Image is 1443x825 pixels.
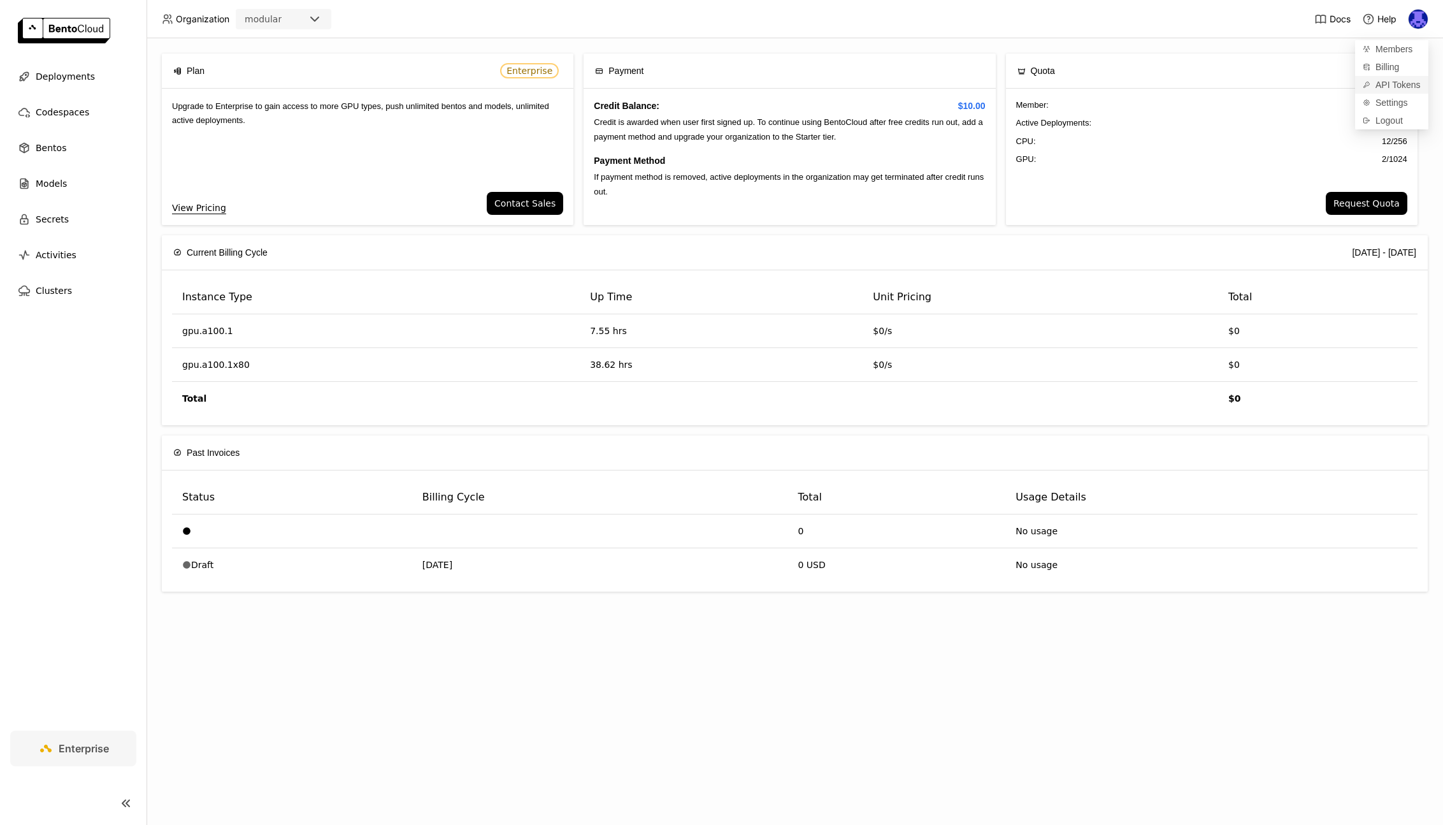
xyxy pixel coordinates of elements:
[594,117,982,141] span: Credit is awarded when user first signed up. To continue using BentoCloud after free credits run ...
[1218,281,1418,314] th: Total
[172,348,580,382] td: gpu.a100.1x80
[59,742,109,755] span: Enterprise
[594,99,985,113] h4: Credit Balance:
[863,281,1218,314] th: Unit Pricing
[958,99,986,113] span: $10.00
[283,13,284,26] input: Selected modular.
[1382,135,1407,148] span: 12 / 256
[10,242,136,268] a: Activities
[1005,515,1418,548] td: No usage
[187,245,268,259] span: Current Billing Cycle
[36,212,69,227] span: Secrets
[10,99,136,125] a: Codespaces
[580,348,863,382] td: 38.62 hrs
[1375,115,1403,126] span: Logout
[36,69,95,84] span: Deployments
[182,393,206,404] strong: Total
[412,548,788,581] td: [DATE]
[1355,94,1428,112] a: Settings
[187,446,240,460] span: Past Invoices
[10,135,136,161] a: Bentos
[187,64,205,78] span: Plan
[10,731,136,766] a: Enterprise
[10,171,136,196] a: Models
[863,314,1218,348] td: $0/s
[1218,348,1418,382] td: $0
[1375,97,1408,108] span: Settings
[1355,76,1428,94] a: API Tokens
[1375,61,1399,73] span: Billing
[1382,153,1407,166] span: 2 / 1024
[1355,40,1428,58] a: Members
[36,176,67,191] span: Models
[172,314,580,348] td: gpu.a100.1
[594,154,985,168] h4: Payment Method
[788,481,1006,515] th: Total
[172,201,226,215] a: View Pricing
[36,105,89,120] span: Codespaces
[10,278,136,303] a: Clusters
[1355,58,1428,76] a: Billing
[1375,79,1421,91] span: API Tokens
[1326,192,1407,215] button: Request Quota
[10,207,136,232] a: Secrets
[1016,135,1036,148] span: CPU:
[1016,99,1049,112] span: Member :
[172,101,549,125] span: Upgrade to Enterprise to gain access to more GPU types, push unlimited bentos and models, unlimit...
[1362,13,1396,26] div: Help
[487,192,563,215] button: Contact Sales
[788,515,1006,548] td: 0
[1314,13,1351,26] a: Docs
[1031,64,1055,78] span: Quota
[1330,13,1351,25] span: Docs
[1375,43,1412,55] span: Members
[176,13,229,25] span: Organization
[1228,393,1240,404] strong: $0
[1218,314,1418,348] td: $0
[36,140,66,156] span: Bentos
[1377,13,1396,25] span: Help
[580,314,863,348] td: 7.55 hrs
[172,481,412,515] th: Status
[594,172,984,196] span: If payment method is removed, active deployments in the organization may get terminated after cre...
[10,64,136,89] a: Deployments
[788,548,1006,581] td: 0 USD
[1355,112,1428,129] div: Logout
[506,66,552,76] span: Enterprise
[1352,245,1416,259] div: [DATE] - [DATE]
[608,64,643,78] span: Payment
[863,348,1218,382] td: $0/s
[245,13,282,26] div: modular
[412,481,788,515] th: Billing Cycle
[580,281,863,314] th: Up Time
[36,247,76,263] span: Activities
[172,281,580,314] th: Instance Type
[18,18,110,43] img: logo
[1016,153,1037,166] span: GPU:
[36,283,72,298] span: Clusters
[1005,548,1418,581] td: No usage
[1016,117,1092,129] span: Active Deployments :
[1409,10,1428,29] img: Newton Jain
[182,559,402,571] div: Draft
[1005,481,1418,515] th: Usage Details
